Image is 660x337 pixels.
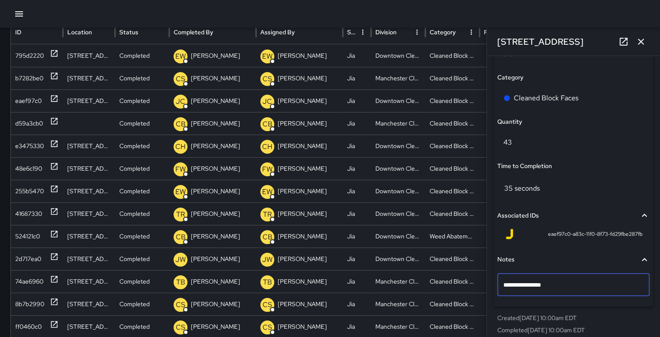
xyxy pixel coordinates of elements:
[63,270,115,293] div: 706 Bainbridge Street
[119,271,150,293] p: Completed
[191,293,240,315] p: [PERSON_NAME]
[119,28,138,36] div: Status
[278,271,327,293] p: [PERSON_NAME]
[176,209,185,220] p: TR
[278,67,327,89] p: [PERSON_NAME]
[119,293,150,315] p: Completed
[278,45,327,67] p: [PERSON_NAME]
[262,51,273,62] p: EW
[278,203,327,225] p: [PERSON_NAME]
[343,248,371,270] div: Jia
[176,300,185,310] p: CS
[175,187,186,197] p: EW
[63,157,115,180] div: 915 East Broad Street
[425,89,479,112] div: Cleaned Block Faces
[63,202,115,225] div: 1 North 14th Street
[425,248,479,270] div: Cleaned Block Faces
[425,67,479,89] div: Cleaned Block Faces
[278,225,327,248] p: [PERSON_NAME]
[119,90,150,112] p: Completed
[15,90,42,112] div: eaef97c0
[357,26,369,38] button: Source column menu
[263,277,272,287] p: TB
[15,271,43,293] div: 74ae6960
[343,225,371,248] div: Jia
[263,96,272,107] p: JC
[371,248,425,270] div: Downtown Cleaning
[191,158,240,180] p: [PERSON_NAME]
[371,293,425,315] div: Manchester Cleaning
[63,67,115,89] div: 602 Albany Avenue
[425,202,479,225] div: Cleaned Block Faces
[262,142,273,152] p: CH
[278,135,327,157] p: [PERSON_NAME]
[15,45,44,67] div: 795d2220
[175,164,186,175] p: FW
[278,112,327,135] p: [PERSON_NAME]
[191,180,240,202] p: [PERSON_NAME]
[191,112,240,135] p: [PERSON_NAME]
[15,248,41,270] div: 2d717ea0
[411,26,423,38] button: Division column menu
[347,28,356,36] div: Source
[63,180,115,202] div: 520 West Broad Street
[343,135,371,157] div: Jia
[425,270,479,293] div: Cleaned Block Faces
[176,232,186,242] p: CB
[191,67,240,89] p: [PERSON_NAME]
[278,158,327,180] p: [PERSON_NAME]
[119,248,150,270] p: Completed
[263,232,273,242] p: CB
[260,28,295,36] div: Assigned By
[119,45,150,67] p: Completed
[63,44,115,67] div: 701 East Jackson Street
[371,180,425,202] div: Downtown Cleaning
[375,28,397,36] div: Division
[191,271,240,293] p: [PERSON_NAME]
[371,67,425,89] div: Manchester Cleaning
[425,112,479,135] div: Cleaned Block Faces
[63,135,115,157] div: 1331 East Cary Street
[262,254,273,265] p: JW
[174,28,213,36] div: Completed By
[63,225,115,248] div: 302 East Cary Street
[343,44,371,67] div: Jia
[278,248,327,270] p: [PERSON_NAME]
[15,112,43,135] div: d59a3cb0
[15,180,44,202] div: 255b5470
[63,293,115,315] div: 706 Bainbridge Street
[371,225,425,248] div: Downtown Cleaning
[176,74,185,84] p: CS
[425,293,479,315] div: Cleaned Block Faces
[119,225,150,248] p: Completed
[425,44,479,67] div: Cleaned Block Faces
[262,164,273,175] p: FW
[343,89,371,112] div: Jia
[484,28,514,36] div: Fixed Asset
[119,203,150,225] p: Completed
[191,225,240,248] p: [PERSON_NAME]
[343,293,371,315] div: Jia
[278,293,327,315] p: [PERSON_NAME]
[176,277,185,287] p: TB
[343,67,371,89] div: Jia
[67,28,92,36] div: Location
[15,293,44,315] div: 8b7b2990
[343,180,371,202] div: Jia
[263,209,272,220] p: TR
[263,322,272,333] p: CS
[371,202,425,225] div: Downtown Cleaning
[278,90,327,112] p: [PERSON_NAME]
[371,135,425,157] div: Downtown Cleaning
[262,187,273,197] p: EW
[176,322,185,333] p: CS
[191,248,240,270] p: [PERSON_NAME]
[465,26,477,38] button: Category column menu
[119,180,150,202] p: Completed
[191,90,240,112] p: [PERSON_NAME]
[425,225,479,248] div: Weed Abatement Block Faces
[15,158,42,180] div: 48e6c190
[425,135,479,157] div: Cleaned Block Faces
[15,203,42,225] div: 41687330
[63,89,115,112] div: 1321 East Main Street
